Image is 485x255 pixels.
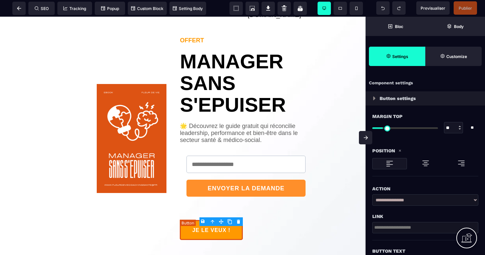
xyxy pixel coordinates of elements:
[101,6,119,11] span: Popup
[173,6,203,11] span: Setting Body
[246,2,259,15] span: Screenshot
[97,67,166,176] img: 139a9c0127c1842eafd12cea98a85ebc_FLEUR_DE_VIE.png
[131,6,163,11] span: Custom Block
[425,47,482,66] span: Open Style Manager
[372,147,395,155] p: Position
[372,247,478,255] div: Button Text
[372,185,478,193] div: Action
[229,2,243,15] span: View components
[180,27,312,99] text: MANAGER SANS S'EPUISER
[380,94,416,102] p: Button settings
[454,24,464,29] strong: Body
[422,159,430,167] img: loading
[395,24,403,29] strong: Bloc
[392,54,408,59] strong: Settings
[373,96,376,100] img: loading
[421,6,445,11] span: Previsualiser
[186,163,306,180] button: ENVOYER LA DEMANDE
[446,54,467,59] strong: Customize
[369,47,425,66] span: Settings
[366,77,485,90] div: Component settings
[386,160,394,168] img: loading
[425,17,485,36] span: Open Layer Manager
[366,17,425,36] span: Open Blocks
[180,106,312,134] text: 🌟 Découvrez le guide gratuit qui réconcilie leadership, performance et bien-être dans le secteur ...
[372,212,478,220] div: Link
[459,6,472,11] span: Publier
[180,203,242,223] button: JE LE VEUX !
[35,6,49,11] span: SEO
[63,6,86,11] span: Tracking
[416,1,450,15] span: Preview
[398,149,402,152] img: loading
[457,159,465,167] img: loading
[372,112,403,120] span: Margin Top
